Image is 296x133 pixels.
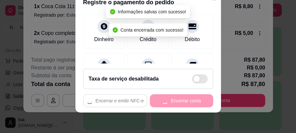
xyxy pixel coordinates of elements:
span: Conta encerrada com sucesso! [121,27,184,33]
div: Débito [185,36,199,43]
span: check-circle [113,27,118,33]
h2: Taxa de serviço desabilitada [89,75,159,83]
span: Informações salvas com sucesso! [118,9,186,14]
div: Dinheiro [94,36,114,43]
span: check-circle [110,9,115,14]
div: Crédito [140,36,157,43]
